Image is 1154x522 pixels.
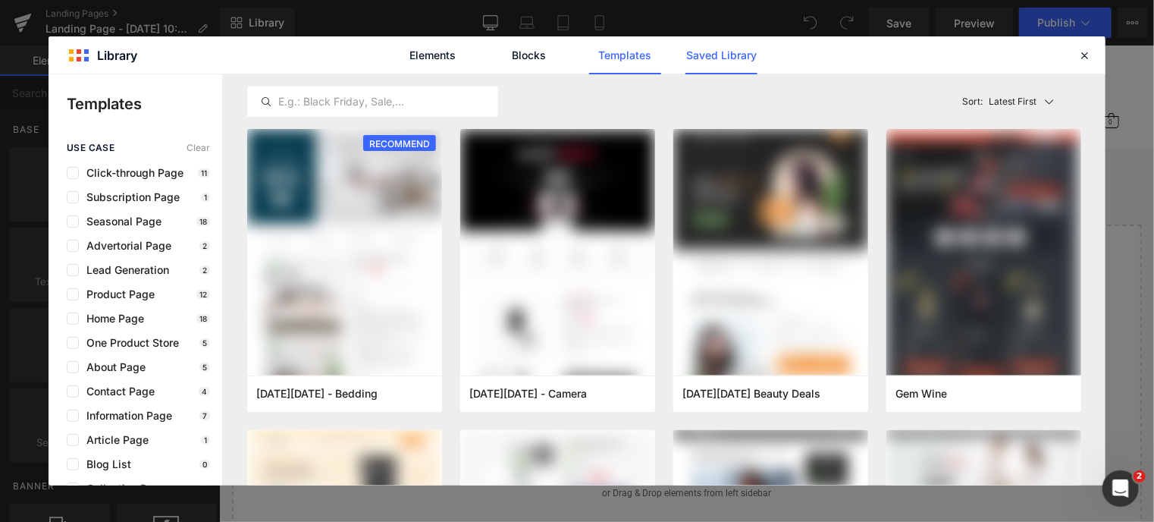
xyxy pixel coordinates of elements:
[199,266,210,275] p: 2
[79,167,183,179] span: Click-through Page
[682,387,820,401] span: Black Friday Beauty Deals
[297,66,325,92] button: Körper
[895,387,947,401] span: Gem Wine
[196,217,210,226] p: 18
[963,96,983,107] span: Sort:
[79,215,161,228] span: Seasonal Page
[79,240,171,252] span: Advertorial Page
[79,385,155,398] span: Contact Page
[67,93,222,115] p: Templates
[79,361,146,373] span: About Page
[199,411,210,420] p: 7
[957,86,1082,117] button: Latest FirstSort:Latest First
[79,458,131,470] span: Blog List
[201,436,210,445] p: 1
[15,54,52,99] a: b-corp
[79,288,155,300] span: Product Page
[37,442,898,453] p: or Drag & Drop elements from left sidebar
[234,66,267,92] button: Gesicht
[67,143,114,153] span: use case
[889,73,895,80] span: 0
[79,434,149,446] span: Article Page
[400,400,536,430] a: Explore Template
[79,191,180,203] span: Subscription Page
[256,387,378,401] span: Cyber Monday - Bedding
[198,168,210,178] p: 11
[989,95,1037,108] p: Latest First
[199,387,210,396] p: 4
[589,36,661,74] a: Templates
[248,93,497,111] input: E.g.: Black Friday, Sale,...
[79,313,144,325] span: Home Page
[79,264,169,276] span: Lead Generation
[629,55,663,103] button: Über Comfort Zone
[201,193,210,202] p: 1
[685,36,757,74] a: Saved Library
[1134,470,1146,483] span: 2
[469,387,587,401] span: Black Friday - Camera
[199,460,210,469] p: 0
[199,484,210,493] p: 5
[812,52,836,99] button: Search aria label
[199,241,210,250] p: 2
[199,338,210,347] p: 5
[356,66,417,93] a: Sonnenschutz
[673,129,868,391] img: bb39deda-7990-40f7-8e83-51ac06fbe917.png
[79,410,172,422] span: Information Page
[79,337,179,349] span: One Product Store
[196,290,210,299] p: 12
[544,66,598,92] button: Professional
[196,314,210,323] p: 18
[1102,470,1139,507] iframe: Intercom live chat
[363,135,436,153] span: RECOMMEND
[199,363,210,372] p: 5
[187,143,210,153] span: Clear
[885,68,900,83] a: 0
[447,61,514,98] button: Geschenkideen & sets
[886,129,1081,391] img: 415fe324-69a9-4270-94dc-8478512c9daa.png
[20,54,47,99] svg: Certified B Corporation
[160,66,203,93] a: Bestseller
[37,215,898,233] p: Start building your page
[397,36,469,74] a: Elements
[79,483,166,495] span: Collection Page
[493,36,565,74] a: Blocks
[400,11,536,40] img: Comfort Zone Germany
